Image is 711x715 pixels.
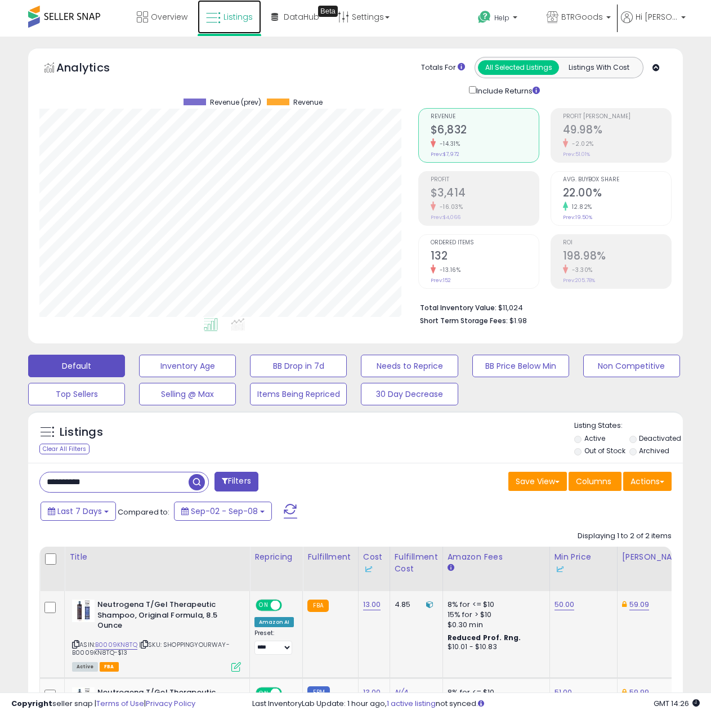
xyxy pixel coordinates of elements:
a: Terms of Use [96,698,144,709]
small: Prev: $7,972 [431,151,459,158]
span: All listings currently available for purchase on Amazon [72,662,98,672]
div: Last InventoryLab Update: 1 hour ago, not synced. [252,699,700,709]
span: Profit [PERSON_NAME] [563,114,671,120]
p: Listing States: [574,421,683,431]
div: Clear All Filters [39,444,90,454]
div: Tooltip anchor [318,6,338,17]
button: 30 Day Decrease [361,383,458,405]
strong: Copyright [11,698,52,709]
span: BTRGoods [561,11,603,23]
li: $11,024 [420,300,663,314]
button: Columns [569,472,621,491]
span: Overview [151,11,187,23]
span: Columns [576,476,611,487]
span: | SKU: SHOPPINGYOURWAY-B0009KN8TQ-$13 [72,640,230,657]
span: Avg. Buybox Share [563,177,671,183]
div: Min Price [555,551,612,575]
button: Non Competitive [583,355,680,377]
a: 50.00 [555,599,575,610]
div: Some or all of the values in this column are provided from Inventory Lab. [363,563,385,575]
div: Some or all of the values in this column are provided from Inventory Lab. [555,563,612,575]
a: B0009KN8TQ [95,640,137,650]
i: Get Help [477,10,491,24]
div: Cost [363,551,385,575]
span: FBA [100,662,119,672]
a: Privacy Policy [146,698,195,709]
label: Deactivated [639,434,681,443]
div: 8% for <= $10 [448,600,541,610]
b: Neutrogena T/Gel Therapeutic Shampoo, Original Formula, 8.5 Ounce [97,600,234,634]
span: ON [257,601,271,610]
span: Hi [PERSON_NAME] [636,11,678,23]
b: Short Term Storage Fees: [420,316,508,325]
div: 4.85 [395,600,434,610]
div: Totals For [421,62,465,73]
a: 1 active listing [387,698,436,709]
small: Prev: 152 [431,277,451,284]
small: Prev: 205.78% [563,277,595,284]
a: Help [469,2,536,37]
span: Listings [223,11,253,23]
button: Filters [214,472,258,491]
button: BB Drop in 7d [250,355,347,377]
label: Active [584,434,605,443]
div: Include Returns [460,84,553,97]
h2: 198.98% [563,249,671,265]
span: Compared to: [118,507,169,517]
h5: Analytics [56,60,132,78]
small: -3.30% [568,266,593,274]
span: Revenue [293,99,323,106]
a: Hi [PERSON_NAME] [621,11,686,37]
button: Save View [508,472,567,491]
small: Prev: 51.01% [563,151,590,158]
div: Preset: [254,629,294,655]
div: $0.30 min [448,620,541,630]
small: Amazon Fees. [448,563,454,573]
span: OFF [280,601,298,610]
span: Profit [431,177,539,183]
div: ASIN: [72,600,241,671]
button: Actions [623,472,672,491]
small: -2.02% [568,140,594,148]
small: -16.03% [436,203,463,211]
small: Prev: $4,066 [431,214,460,221]
span: Help [494,13,509,23]
div: Title [69,551,245,563]
button: BB Price Below Min [472,355,569,377]
small: Prev: 19.50% [563,214,592,221]
button: Listings With Cost [558,60,640,75]
button: Default [28,355,125,377]
h2: 132 [431,249,539,265]
span: $1.98 [509,315,527,326]
span: Ordered Items [431,240,539,246]
div: Fulfillment Cost [395,551,438,575]
div: 15% for > $10 [448,610,541,620]
b: Total Inventory Value: [420,303,497,312]
button: Selling @ Max [139,383,236,405]
button: Top Sellers [28,383,125,405]
img: InventoryLab Logo [363,564,374,575]
button: Sep-02 - Sep-08 [174,502,272,521]
img: InventoryLab Logo [555,564,566,575]
button: Last 7 Days [41,502,116,521]
h2: $6,832 [431,123,539,138]
label: Archived [639,446,669,455]
label: Out of Stock [584,446,625,455]
span: Sep-02 - Sep-08 [191,506,258,517]
button: Items Being Repriced [250,383,347,405]
h5: Listings [60,424,103,440]
span: DataHub [284,11,319,23]
small: -13.16% [436,266,461,274]
small: -14.31% [436,140,460,148]
b: Reduced Prof. Rng. [448,633,521,642]
div: $10.01 - $10.83 [448,642,541,652]
div: Amazon AI [254,617,294,627]
div: Amazon Fees [448,551,545,563]
h2: $3,414 [431,186,539,202]
span: Revenue [431,114,539,120]
img: 41IsdwIMNCL._SL40_.jpg [72,600,95,622]
button: Inventory Age [139,355,236,377]
button: All Selected Listings [478,60,559,75]
div: Repricing [254,551,298,563]
span: 2025-09-16 14:26 GMT [654,698,700,709]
